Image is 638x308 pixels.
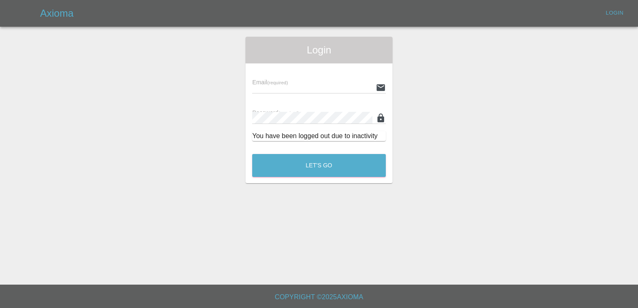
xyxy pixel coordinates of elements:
[252,43,386,57] span: Login
[252,109,299,116] span: Password
[252,79,288,86] span: Email
[278,111,299,116] small: (required)
[267,80,288,85] small: (required)
[601,7,628,20] a: Login
[252,131,386,141] div: You have been logged out due to inactivity
[40,7,73,20] h5: Axioma
[7,291,631,303] h6: Copyright © 2025 Axioma
[252,154,386,177] button: Let's Go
